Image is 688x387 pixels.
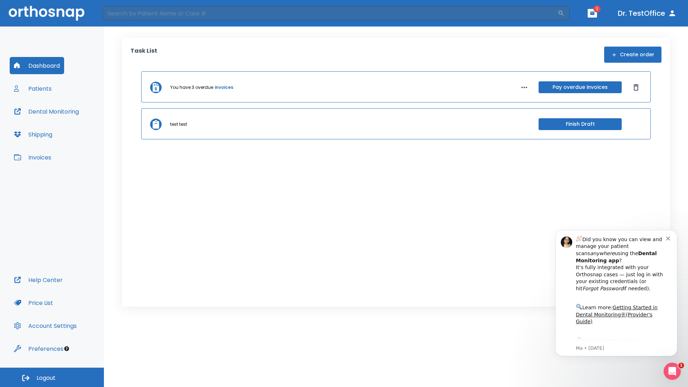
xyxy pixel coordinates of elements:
[10,80,56,97] button: Patients
[10,294,57,311] button: Price List
[630,82,642,93] button: Dismiss
[37,374,56,382] span: Logout
[678,363,684,368] span: 1
[604,47,661,63] button: Create order
[593,5,601,13] span: 1
[615,7,679,20] button: Dr. TestOffice
[539,118,622,130] button: Finish Draft
[170,121,187,128] p: test test
[545,221,688,383] iframe: Intercom notifications message
[130,47,157,63] p: Task List
[539,81,622,93] button: Pay overdue invoices
[10,57,64,74] button: Dashboard
[10,340,68,357] button: Preferences
[9,6,85,20] img: Orthosnap
[10,103,83,120] button: Dental Monitoring
[664,363,681,380] iframe: Intercom live chat
[10,317,81,334] button: Account Settings
[63,345,70,352] div: Tooltip anchor
[215,84,233,91] a: invoices
[170,84,213,91] p: You have 3 overdue
[102,6,558,20] input: Search by Patient Name or Case #
[10,149,56,166] button: Invoices
[10,126,57,143] button: Shipping
[10,271,67,288] button: Help Center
